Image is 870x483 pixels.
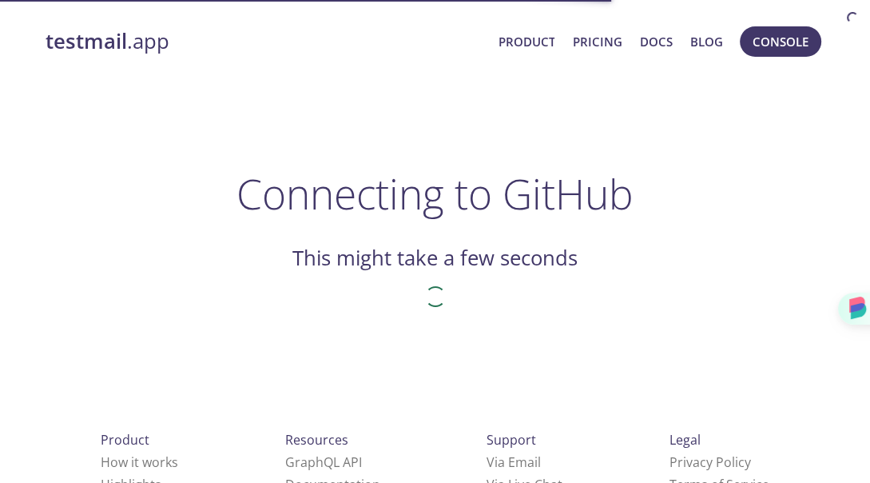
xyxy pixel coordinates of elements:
[640,31,673,52] a: Docs
[285,431,348,449] span: Resources
[498,31,554,52] a: Product
[753,31,808,52] span: Console
[740,26,821,57] button: Console
[285,453,362,471] a: GraphQL API
[487,431,536,449] span: Support
[101,431,149,449] span: Product
[669,431,701,449] span: Legal
[572,31,622,52] a: Pricing
[236,170,634,218] h1: Connecting to GitHub
[690,31,723,52] a: Blog
[46,28,486,55] a: testmail.app
[46,27,127,55] strong: testmail
[292,245,578,272] h2: This might take a few seconds
[669,453,751,471] a: Privacy Policy
[487,453,541,471] a: Via Email
[101,453,178,471] a: How it works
